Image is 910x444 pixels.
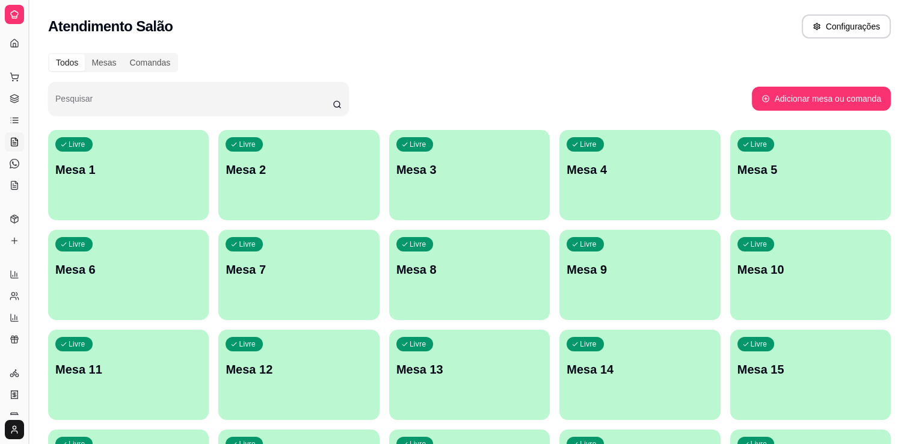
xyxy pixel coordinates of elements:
p: Livre [751,339,767,349]
p: Livre [751,140,767,149]
button: LivreMesa 1 [48,130,209,220]
p: Mesa 13 [396,361,543,378]
button: LivreMesa 13 [389,330,550,420]
p: Livre [410,140,426,149]
p: Livre [69,239,85,249]
button: LivreMesa 7 [218,230,379,320]
button: LivreMesa 9 [559,230,720,320]
p: Mesa 15 [737,361,884,378]
input: Pesquisar [55,97,333,109]
button: LivreMesa 5 [730,130,891,220]
button: LivreMesa 2 [218,130,379,220]
p: Livre [580,339,597,349]
p: Livre [239,339,256,349]
p: Mesa 2 [226,161,372,178]
button: LivreMesa 3 [389,130,550,220]
button: LivreMesa 12 [218,330,379,420]
p: Livre [751,239,767,249]
p: Mesa 1 [55,161,201,178]
p: Livre [410,339,426,349]
p: Livre [239,140,256,149]
button: Configurações [802,14,891,39]
p: Livre [69,339,85,349]
p: Mesa 8 [396,261,543,278]
p: Mesa 10 [737,261,884,278]
button: LivreMesa 8 [389,230,550,320]
p: Mesa 9 [567,261,713,278]
p: Mesa 5 [737,161,884,178]
p: Mesa 3 [396,161,543,178]
div: Mesas [85,54,123,71]
p: Livre [410,239,426,249]
p: Mesa 6 [55,261,201,278]
div: Todos [49,54,85,71]
button: LivreMesa 4 [559,130,720,220]
button: Adicionar mesa ou comanda [752,87,891,111]
button: LivreMesa 15 [730,330,891,420]
p: Livre [239,239,256,249]
p: Mesa 4 [567,161,713,178]
button: LivreMesa 11 [48,330,209,420]
button: LivreMesa 10 [730,230,891,320]
p: Mesa 7 [226,261,372,278]
p: Livre [580,140,597,149]
p: Mesa 14 [567,361,713,378]
p: Livre [69,140,85,149]
p: Mesa 12 [226,361,372,378]
p: Livre [580,239,597,249]
h2: Atendimento Salão [48,17,173,36]
div: Comandas [123,54,177,71]
button: LivreMesa 6 [48,230,209,320]
p: Mesa 11 [55,361,201,378]
button: LivreMesa 14 [559,330,720,420]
